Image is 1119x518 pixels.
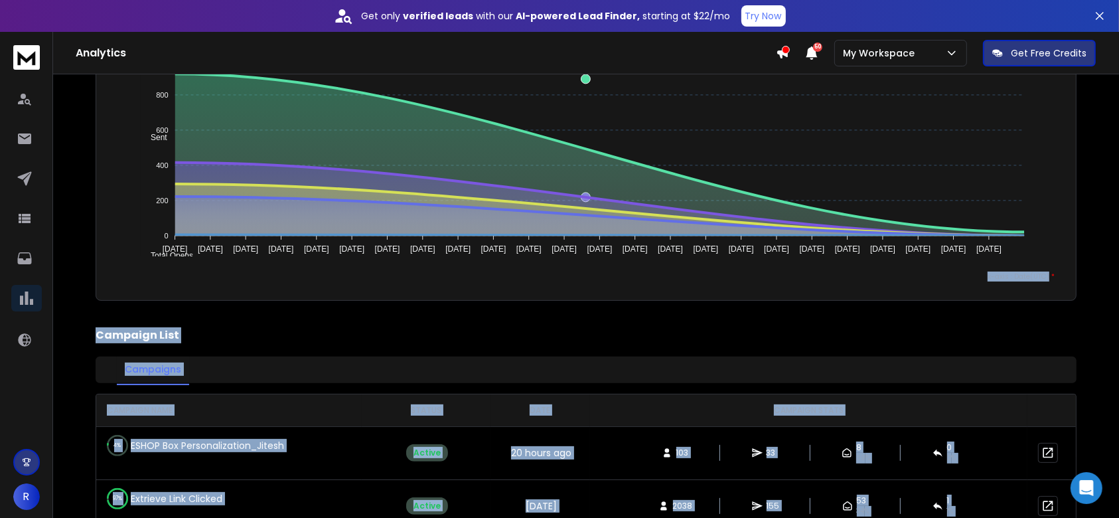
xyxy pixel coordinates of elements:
span: 8 [856,442,861,453]
p: Get only with our starting at $22/mo [362,9,731,23]
tspan: [DATE] [340,244,365,254]
span: 2038 [673,501,693,511]
button: Get Free Credits [983,40,1096,66]
td: Extrieve Link Clicked [96,480,309,517]
tspan: [DATE] [516,244,542,254]
th: DATE [490,394,590,426]
tspan: [DATE] [658,244,684,254]
tspan: [DATE] [694,244,719,254]
th: STATUS [362,394,490,426]
tspan: 400 [157,161,169,169]
span: 33 [767,448,780,458]
span: 0 [947,442,952,453]
tspan: 600 [157,126,169,134]
span: 0 % [947,453,956,464]
tspan: [DATE] [976,244,1002,254]
p: x-axis : Date(UTC) [117,272,1055,282]
h2: Campaign List [96,327,1077,343]
tspan: [DATE] [304,244,329,254]
tspan: 800 [157,91,169,99]
tspan: [DATE] [552,244,577,254]
tspan: [DATE] [163,244,188,254]
th: CAMPAIGN NAME [96,394,362,426]
span: Total Opens [141,251,193,260]
span: 53 [857,495,867,506]
th: CAMPAIGN STATS [590,394,1028,426]
span: 34 % [857,506,869,517]
span: 1 % [947,506,954,517]
tspan: [DATE] [198,244,223,254]
tspan: [DATE] [623,244,648,254]
tspan: [DATE] [446,244,471,254]
button: R [13,483,40,510]
div: Active [406,444,448,462]
tspan: [DATE] [375,244,400,254]
div: Active [406,497,448,515]
tspan: [DATE] [800,244,825,254]
strong: AI-powered Lead Finder, [516,9,640,23]
tspan: 200 [157,197,169,205]
tspan: [DATE] [835,244,860,254]
tspan: [DATE] [481,244,506,254]
p: 97 % [113,492,122,505]
p: Get Free Credits [1011,46,1086,60]
button: Campaigns [117,355,189,385]
strong: verified leads [404,9,474,23]
h1: Analytics [76,45,776,61]
p: 4 % [114,439,121,452]
span: 89 % [856,453,870,464]
td: ESHOP Box Personalization_Jitesh [96,427,309,464]
tspan: 0 [165,232,169,240]
p: Try Now [745,9,782,23]
tspan: [DATE] [906,244,931,254]
span: 1 [947,495,950,506]
tspan: [DATE] [941,244,966,254]
tspan: [DATE] [729,244,754,254]
button: Try Now [741,5,786,27]
tspan: [DATE] [587,244,613,254]
tspan: [DATE] [765,244,790,254]
tspan: [DATE] [234,244,259,254]
p: My Workspace [843,46,920,60]
span: 155 [767,501,780,511]
img: logo [13,45,40,70]
div: Open Intercom Messenger [1071,472,1102,504]
tspan: [DATE] [871,244,896,254]
span: 103 [676,448,690,458]
span: 50 [813,43,822,52]
tspan: [DATE] [410,244,435,254]
tspan: [DATE] [269,244,294,254]
span: Sent [141,133,167,142]
td: 20 hours ago [490,426,590,479]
